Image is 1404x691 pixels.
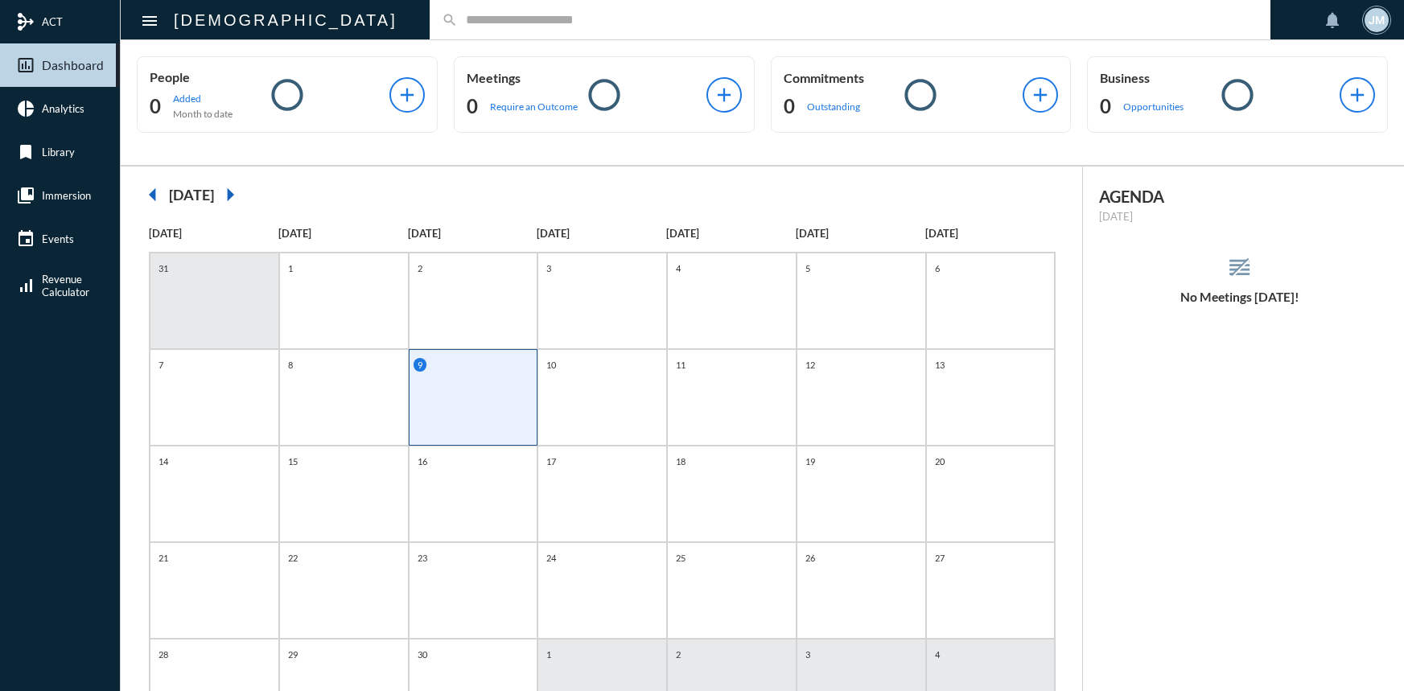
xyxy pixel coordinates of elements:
[666,227,796,240] p: [DATE]
[414,648,431,661] p: 30
[931,551,949,565] p: 27
[537,227,666,240] p: [DATE]
[672,261,685,275] p: 4
[16,12,35,31] mat-icon: mediation
[1226,254,1253,281] mat-icon: reorder
[408,227,537,240] p: [DATE]
[154,454,172,468] p: 14
[42,189,91,202] span: Immersion
[1099,187,1380,206] h2: AGENDA
[931,261,944,275] p: 6
[931,648,944,661] p: 4
[801,648,814,661] p: 3
[16,186,35,205] mat-icon: collections_bookmark
[137,179,169,211] mat-icon: arrow_left
[169,186,214,204] h2: [DATE]
[801,454,819,468] p: 19
[414,358,426,372] p: 9
[931,454,949,468] p: 20
[284,551,302,565] p: 22
[1323,10,1342,30] mat-icon: notifications
[134,4,166,36] button: Toggle sidenav
[42,273,89,298] span: Revenue Calculator
[278,227,408,240] p: [DATE]
[140,11,159,31] mat-icon: Side nav toggle icon
[801,551,819,565] p: 26
[284,648,302,661] p: 29
[542,454,560,468] p: 17
[154,358,167,372] p: 7
[284,454,302,468] p: 15
[1083,290,1396,304] h5: No Meetings [DATE]!
[672,454,690,468] p: 18
[414,551,431,565] p: 23
[42,58,104,72] span: Dashboard
[925,227,1055,240] p: [DATE]
[1365,8,1389,32] div: JM
[154,648,172,661] p: 28
[1099,210,1380,223] p: [DATE]
[542,261,555,275] p: 3
[796,227,925,240] p: [DATE]
[149,227,278,240] p: [DATE]
[801,261,814,275] p: 5
[16,229,35,249] mat-icon: event
[154,261,172,275] p: 31
[672,648,685,661] p: 2
[542,358,560,372] p: 10
[42,232,74,245] span: Events
[16,142,35,162] mat-icon: bookmark
[284,261,297,275] p: 1
[16,276,35,295] mat-icon: signal_cellular_alt
[542,551,560,565] p: 24
[672,551,690,565] p: 25
[442,12,458,28] mat-icon: search
[42,15,63,28] span: ACT
[154,551,172,565] p: 21
[672,358,690,372] p: 11
[801,358,819,372] p: 12
[42,102,84,115] span: Analytics
[174,7,397,33] h2: [DEMOGRAPHIC_DATA]
[284,358,297,372] p: 8
[214,179,246,211] mat-icon: arrow_right
[931,358,949,372] p: 13
[414,261,426,275] p: 2
[42,146,75,158] span: Library
[16,99,35,118] mat-icon: pie_chart
[542,648,555,661] p: 1
[16,56,35,75] mat-icon: insert_chart_outlined
[414,454,431,468] p: 16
